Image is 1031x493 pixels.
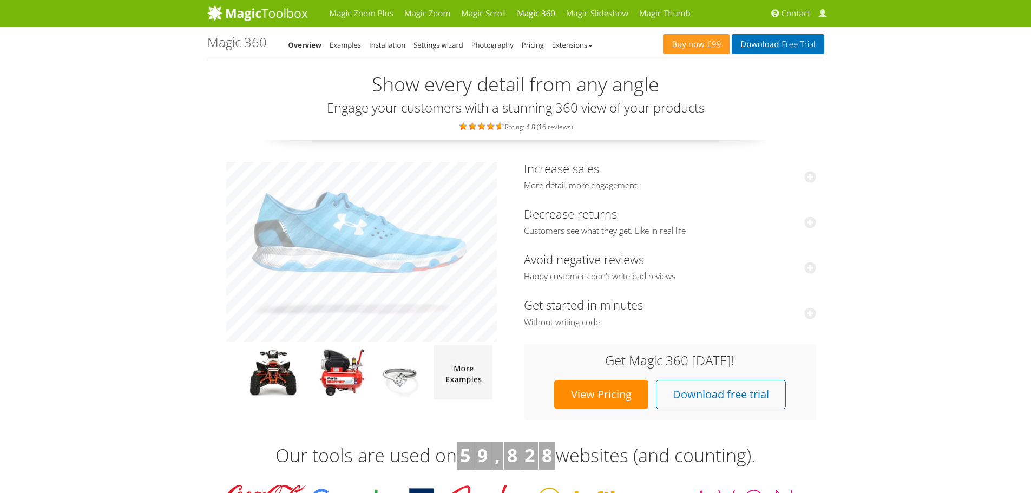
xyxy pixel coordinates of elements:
span: Free Trial [779,40,815,49]
a: Extensions [552,40,593,50]
img: MagicToolbox.com - Image tools for your website [207,5,308,21]
b: 8 [507,443,517,468]
h3: Engage your customers with a stunning 360 view of your products [207,101,824,115]
img: more magic 360 demos [434,345,492,399]
a: Photography [471,40,514,50]
a: Download free trial [656,380,786,409]
h2: Show every detail from any angle [207,74,824,95]
span: Happy customers don't write bad reviews [524,271,816,282]
a: DownloadFree Trial [732,34,824,54]
a: View Pricing [554,380,648,409]
span: £99 [705,40,721,49]
h3: Get Magic 360 [DATE]! [535,353,805,367]
a: Increase salesMore detail, more engagement. [524,160,816,191]
span: Without writing code [524,317,816,328]
a: Buy now£99 [663,34,730,54]
a: Overview [288,40,322,50]
span: Customers see what they get. Like in real life [524,226,816,236]
span: More detail, more engagement. [524,180,816,191]
b: 8 [542,443,552,468]
a: Decrease returnsCustomers see what they get. Like in real life [524,206,816,236]
h3: Our tools are used on websites (and counting). [207,442,824,470]
h1: Magic 360 [207,35,267,49]
a: Examples [330,40,361,50]
a: Pricing [522,40,544,50]
b: 9 [477,443,488,468]
a: Avoid negative reviewsHappy customers don't write bad reviews [524,251,816,282]
span: Contact [782,8,811,19]
div: Rating: 4.8 ( ) [207,120,824,132]
a: Settings wizard [413,40,463,50]
a: Get started in minutesWithout writing code [524,297,816,327]
a: 16 reviews [539,122,571,132]
a: Installation [369,40,405,50]
b: 5 [460,443,470,468]
b: , [495,443,500,468]
b: 2 [524,443,535,468]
